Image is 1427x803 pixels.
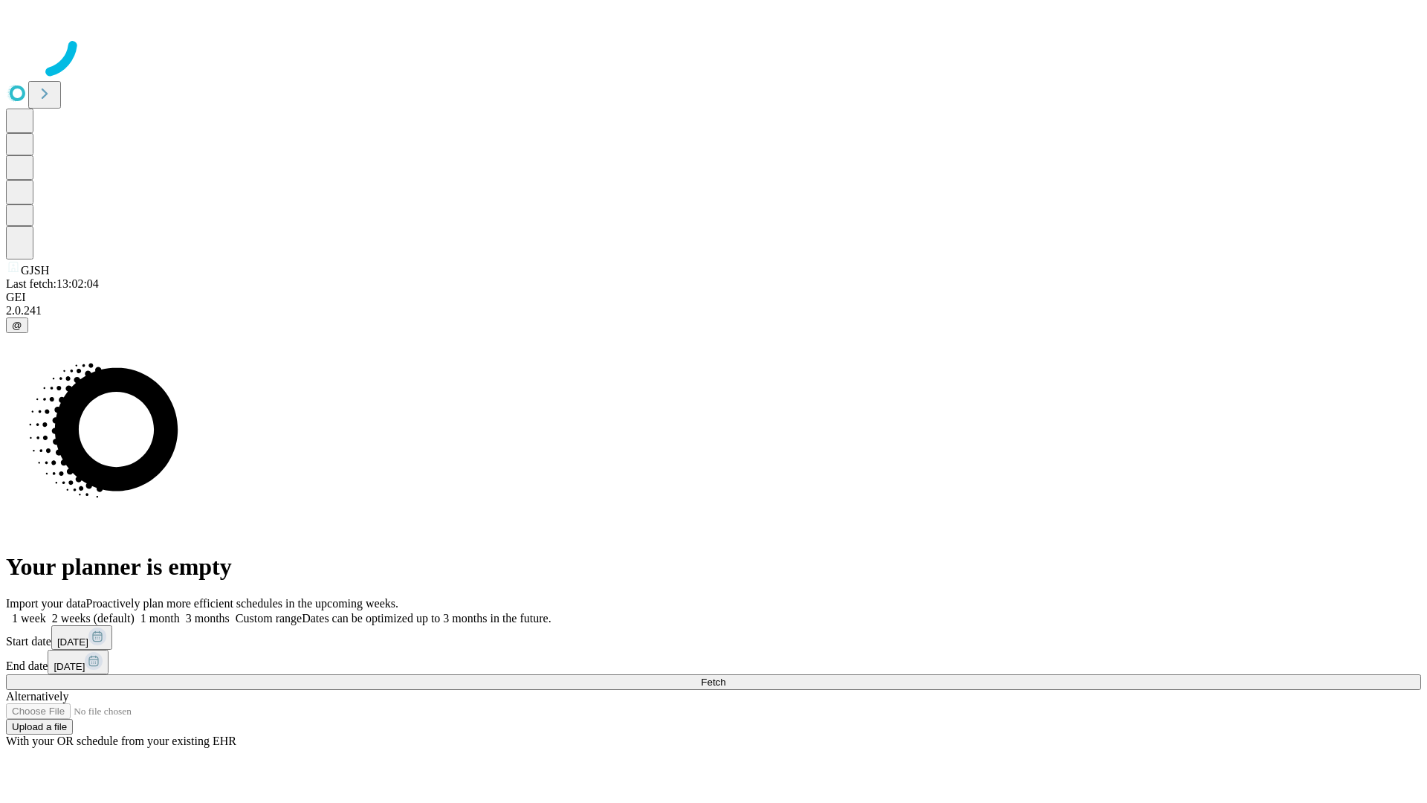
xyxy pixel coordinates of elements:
[6,625,1421,650] div: Start date
[12,320,22,331] span: @
[6,304,1421,317] div: 2.0.241
[6,674,1421,690] button: Fetch
[57,636,88,648] span: [DATE]
[302,612,551,625] span: Dates can be optimized up to 3 months in the future.
[12,612,46,625] span: 1 week
[48,650,109,674] button: [DATE]
[21,264,49,277] span: GJSH
[701,677,725,688] span: Fetch
[52,612,135,625] span: 2 weeks (default)
[6,719,73,735] button: Upload a file
[51,625,112,650] button: [DATE]
[86,597,398,610] span: Proactively plan more efficient schedules in the upcoming weeks.
[140,612,180,625] span: 1 month
[6,735,236,747] span: With your OR schedule from your existing EHR
[6,597,86,610] span: Import your data
[6,317,28,333] button: @
[186,612,230,625] span: 3 months
[6,291,1421,304] div: GEI
[6,690,68,703] span: Alternatively
[236,612,302,625] span: Custom range
[6,277,99,290] span: Last fetch: 13:02:04
[6,650,1421,674] div: End date
[54,661,85,672] span: [DATE]
[6,553,1421,581] h1: Your planner is empty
